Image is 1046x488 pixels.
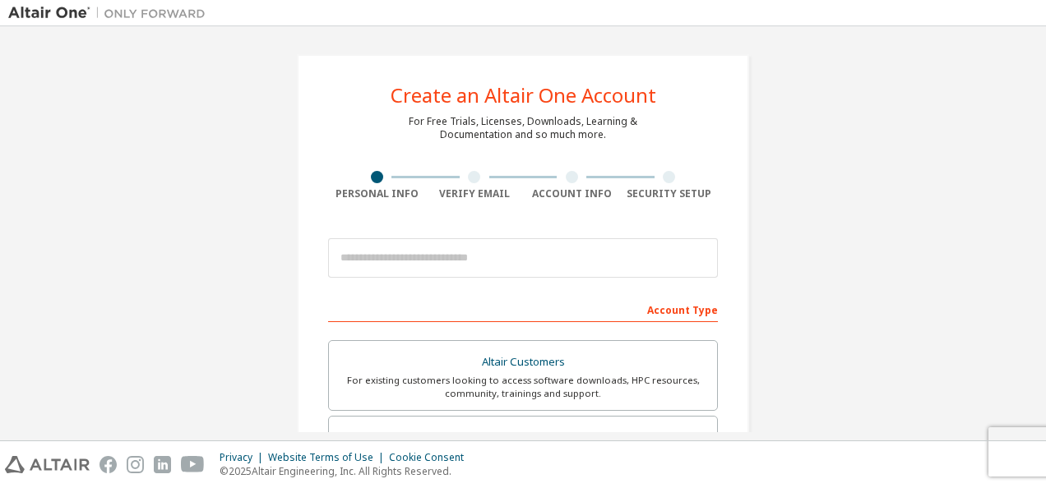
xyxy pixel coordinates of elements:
div: Personal Info [328,187,426,200]
img: instagram.svg [127,456,144,473]
div: Cookie Consent [389,451,474,464]
div: Altair Customers [339,351,707,374]
div: Verify Email [426,187,524,200]
div: Students [339,426,707,449]
div: For existing customers looking to access software downloads, HPC resources, community, trainings ... [339,374,707,400]
div: Create an Altair One Account [391,85,656,105]
img: linkedin.svg [154,456,171,473]
div: Account Type [328,296,718,322]
img: Altair One [8,5,214,21]
img: facebook.svg [100,456,117,473]
div: Security Setup [621,187,719,200]
div: For Free Trials, Licenses, Downloads, Learning & Documentation and so much more. [409,115,637,141]
img: altair_logo.svg [5,456,90,473]
div: Account Info [523,187,621,200]
div: Privacy [220,451,268,464]
img: youtube.svg [181,456,205,473]
div: Website Terms of Use [268,451,389,464]
p: © 2025 Altair Engineering, Inc. All Rights Reserved. [220,464,474,478]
